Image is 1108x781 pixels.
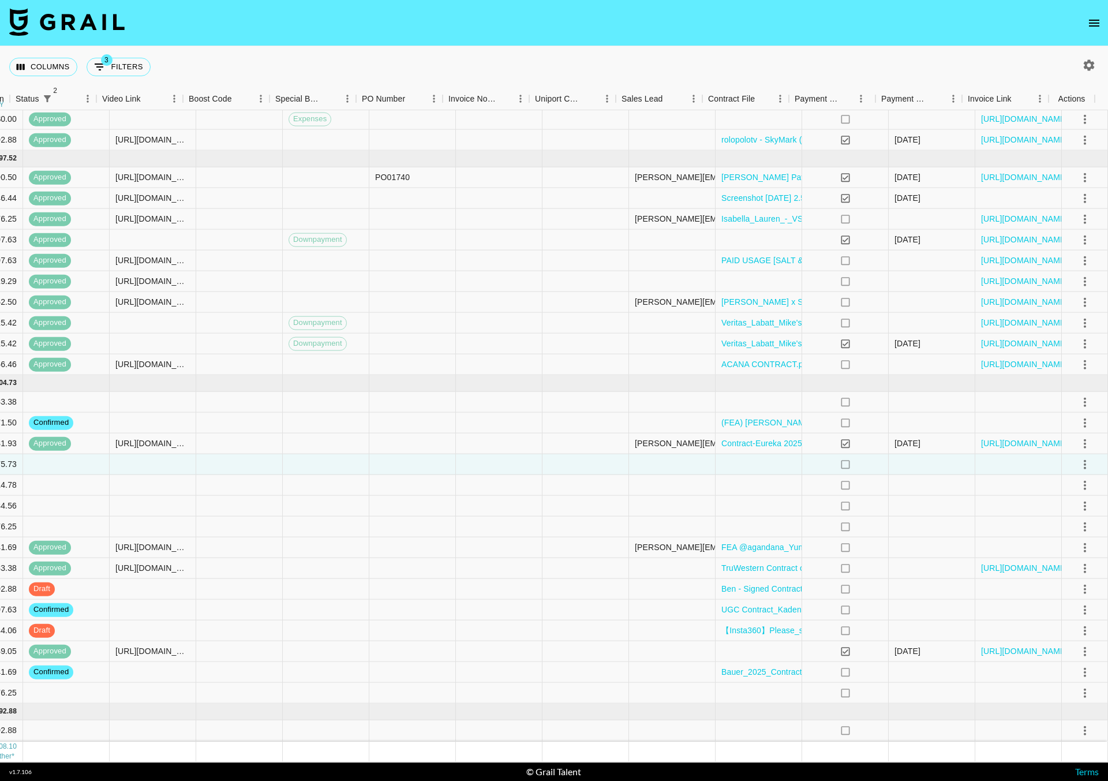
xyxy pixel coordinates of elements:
button: Sort [755,91,771,107]
button: Sort [582,91,598,107]
div: 10/6/2025 [894,645,920,657]
div: Payment Sent [789,88,875,110]
div: Uniport Contact Email [529,88,616,110]
div: [PERSON_NAME][EMAIL_ADDRESS][DOMAIN_NAME] [629,537,716,558]
div: Sales Lead [616,88,702,110]
div: © Grail Talent [526,766,581,778]
button: select merge strategy [1075,662,1095,682]
div: https://www.tiktok.com/@kadenbowler/video/7548235705902714125?_t=ZT-8zb29FFWX9C&_r=1 [115,275,190,287]
button: select merge strategy [1075,579,1095,599]
div: 10/10/2025 [894,234,920,245]
button: Menu [512,90,529,107]
button: select merge strategy [1075,334,1095,353]
div: Contract File [708,88,755,110]
button: Sort [141,91,157,107]
div: https://www.tiktok.com/@agandana/video/7553019997962898743?_t=ZT-8zwudduauGE&_r=1 [115,192,190,204]
div: 10/9/2025 [894,438,920,449]
div: Uniport Contact Email [535,88,582,110]
button: select merge strategy [1075,558,1095,578]
div: Sales Lead [622,88,663,110]
div: Boost Code [183,88,269,110]
span: approved [29,134,71,145]
span: approved [29,276,71,287]
div: PO Number [356,88,443,110]
div: Boost Code [189,88,232,110]
button: Sort [496,91,512,107]
button: select merge strategy [1075,230,1095,249]
span: confirmed [29,417,73,428]
a: Veritas_Labatt_Mike's Hard Agreement_Nolan [PERSON_NAME] (1).docx copy.pdf [721,338,1025,349]
button: select merge strategy [1075,392,1095,412]
div: https://www.youtube.com/shorts/IF4tULoRUzQ?si=k5vd8jkr6kaUeQt_ [115,438,190,449]
span: approved [29,193,71,204]
span: Downpayment [289,234,346,245]
button: Sort [1012,91,1028,107]
span: approved [29,338,71,349]
button: select merge strategy [1075,188,1095,208]
span: approved [29,297,71,308]
div: https://www.instagram.com/reel/DOtYy57CR2i/?igsh=MW5yenQ4ajRxbDM2aQ== [115,213,190,225]
button: Menu [1031,90,1049,107]
a: [PERSON_NAME] x SAXX Talent Agreement_Influencers_2025 (1).docx [721,296,986,308]
div: Status [10,88,96,110]
a: 【Insta360】Please_sign：USD-2500NK202509260341-.pdf [721,625,944,636]
img: Grail Talent [9,8,125,36]
span: approved [29,542,71,553]
button: Menu [772,90,789,107]
button: Select columns [9,58,77,76]
button: select merge strategy [1075,517,1095,536]
div: https://www.tiktok.com/@kadenbowler/video/7556023243757325623?lang=en [115,645,190,657]
button: select merge strategy [1075,292,1095,312]
button: Sort [55,91,72,107]
button: select merge strategy [1075,130,1095,150]
a: Bauer_2025_Contract.pdf [721,666,816,678]
button: Menu [79,90,96,107]
span: draft [29,584,55,595]
a: [PERSON_NAME] Paw Patrol Contract 21_07_25 (1).docx (1).pdf [721,171,962,183]
button: select merge strategy [1075,454,1095,474]
span: approved [29,172,71,183]
button: Menu [685,90,702,107]
span: 2 [50,85,61,96]
button: select merge strategy [1075,641,1095,661]
button: select merge strategy [1075,683,1095,702]
button: Menu [852,90,870,107]
span: approved [29,646,71,657]
a: [URL][DOMAIN_NAME] [981,438,1068,449]
span: approved [29,255,71,266]
div: PO01740 [375,171,410,183]
button: select merge strategy [1075,475,1095,495]
div: Invoice Notes [443,88,529,110]
a: [URL][DOMAIN_NAME] [981,255,1068,266]
a: [URL][DOMAIN_NAME] [981,171,1068,183]
button: select merge strategy [1075,313,1095,332]
button: Menu [425,90,443,107]
span: approved [29,563,71,574]
a: [URL][DOMAIN_NAME] [981,213,1068,225]
a: Screenshot [DATE] 2.51.35 PM.jpeg [721,192,853,204]
button: Show filters [39,91,55,107]
a: UGC Contract_Kaden Bowler • Oats Overnight ([DATE]).docx (1).pdf [721,604,972,615]
button: select merge strategy [1075,271,1095,291]
div: PO Number [362,88,405,110]
span: Downpayment [289,317,346,328]
div: https://www.youtube.com/shorts/tXVUIYsbznw [115,541,190,553]
div: Actions [1058,88,1085,110]
a: [URL][DOMAIN_NAME] [981,113,1068,125]
div: 9/25/2025 [894,338,920,349]
button: select merge strategy [1075,354,1095,374]
span: approved [29,317,71,328]
span: approved [29,214,71,225]
div: v 1.7.106 [9,768,32,776]
button: select merge strategy [1075,434,1095,453]
div: [PERSON_NAME][EMAIL_ADDRESS][DOMAIN_NAME] [629,292,716,313]
button: select merge strategy [1075,109,1095,129]
span: draft [29,625,55,636]
a: (FEA) [PERSON_NAME] SharkNinja_Influencer Agreement_([DATE]).pdf [721,417,989,428]
span: 3 [101,54,113,66]
button: select merge strategy [1075,496,1095,515]
a: [URL][DOMAIN_NAME] [981,234,1068,245]
div: [PERSON_NAME][EMAIL_ADDRESS][DOMAIN_NAME] [629,167,716,188]
div: Contract File [702,88,789,110]
span: approved [29,438,71,449]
